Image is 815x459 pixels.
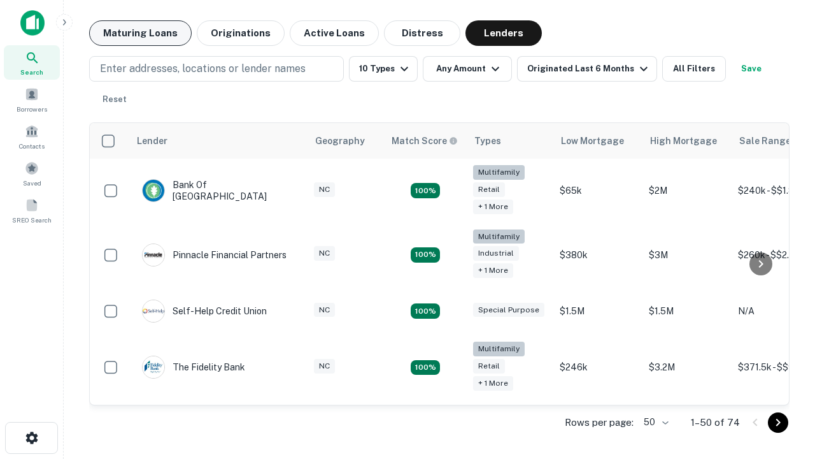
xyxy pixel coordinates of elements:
[314,182,335,197] div: NC
[473,376,513,391] div: + 1 more
[642,159,732,223] td: $2M
[143,356,164,378] img: picture
[411,360,440,375] div: Matching Properties: 10, hasApolloMatch: undefined
[4,119,60,154] a: Contacts
[384,20,460,46] button: Distress
[465,20,542,46] button: Lenders
[473,246,519,261] div: Industrial
[642,335,732,400] td: $3.2M
[739,133,791,149] div: Sale Range
[143,300,164,322] img: picture
[473,182,505,197] div: Retail
[517,56,657,82] button: Originated Last 6 Months
[392,134,455,148] h6: Match Score
[473,165,525,180] div: Multifamily
[89,20,192,46] button: Maturing Loans
[197,20,285,46] button: Originations
[411,303,440,319] div: Matching Properties: 11, hasApolloMatch: undefined
[473,263,513,278] div: + 1 more
[731,56,772,82] button: Save your search to get updates of matches that match your search criteria.
[642,123,732,159] th: High Mortgage
[553,223,642,288] td: $380k
[384,123,467,159] th: Capitalize uses an advanced AI algorithm to match your search with the best lender. The match sco...
[4,45,60,80] a: Search
[20,10,45,36] img: capitalize-icon.png
[4,156,60,191] a: Saved
[143,244,164,266] img: picture
[474,133,501,149] div: Types
[411,183,440,198] div: Matching Properties: 17, hasApolloMatch: undefined
[100,61,306,76] p: Enter addresses, locations or lender names
[12,215,52,225] span: SREO Search
[553,335,642,400] td: $246k
[473,359,505,374] div: Retail
[768,412,788,433] button: Go to next page
[691,415,740,430] p: 1–50 of 74
[642,223,732,288] td: $3M
[94,87,135,112] button: Reset
[142,244,287,266] div: Pinnacle Financial Partners
[565,415,634,430] p: Rows per page:
[23,178,41,188] span: Saved
[561,133,624,149] div: Low Mortgage
[89,56,344,82] button: Enter addresses, locations or lender names
[662,56,726,82] button: All Filters
[423,56,512,82] button: Any Amount
[751,316,815,377] iframe: Chat Widget
[129,123,308,159] th: Lender
[527,61,651,76] div: Originated Last 6 Months
[473,200,513,214] div: + 1 more
[142,179,295,202] div: Bank Of [GEOGRAPHIC_DATA]
[4,193,60,228] a: SREO Search
[290,20,379,46] button: Active Loans
[315,133,365,149] div: Geography
[19,141,45,151] span: Contacts
[473,342,525,356] div: Multifamily
[314,246,335,261] div: NC
[143,180,164,201] img: picture
[553,287,642,335] td: $1.5M
[411,247,440,263] div: Matching Properties: 14, hasApolloMatch: undefined
[314,303,335,317] div: NC
[467,123,553,159] th: Types
[20,67,43,77] span: Search
[642,287,732,335] td: $1.5M
[392,134,458,148] div: Capitalize uses an advanced AI algorithm to match your search with the best lender. The match sco...
[137,133,167,149] div: Lender
[639,413,670,432] div: 50
[314,359,335,374] div: NC
[473,303,544,317] div: Special Purpose
[650,133,717,149] div: High Mortgage
[17,104,47,114] span: Borrowers
[4,82,60,117] a: Borrowers
[553,123,642,159] th: Low Mortgage
[553,159,642,223] td: $65k
[142,356,245,379] div: The Fidelity Bank
[349,56,418,82] button: 10 Types
[142,300,267,323] div: Self-help Credit Union
[473,229,525,244] div: Multifamily
[308,123,384,159] th: Geography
